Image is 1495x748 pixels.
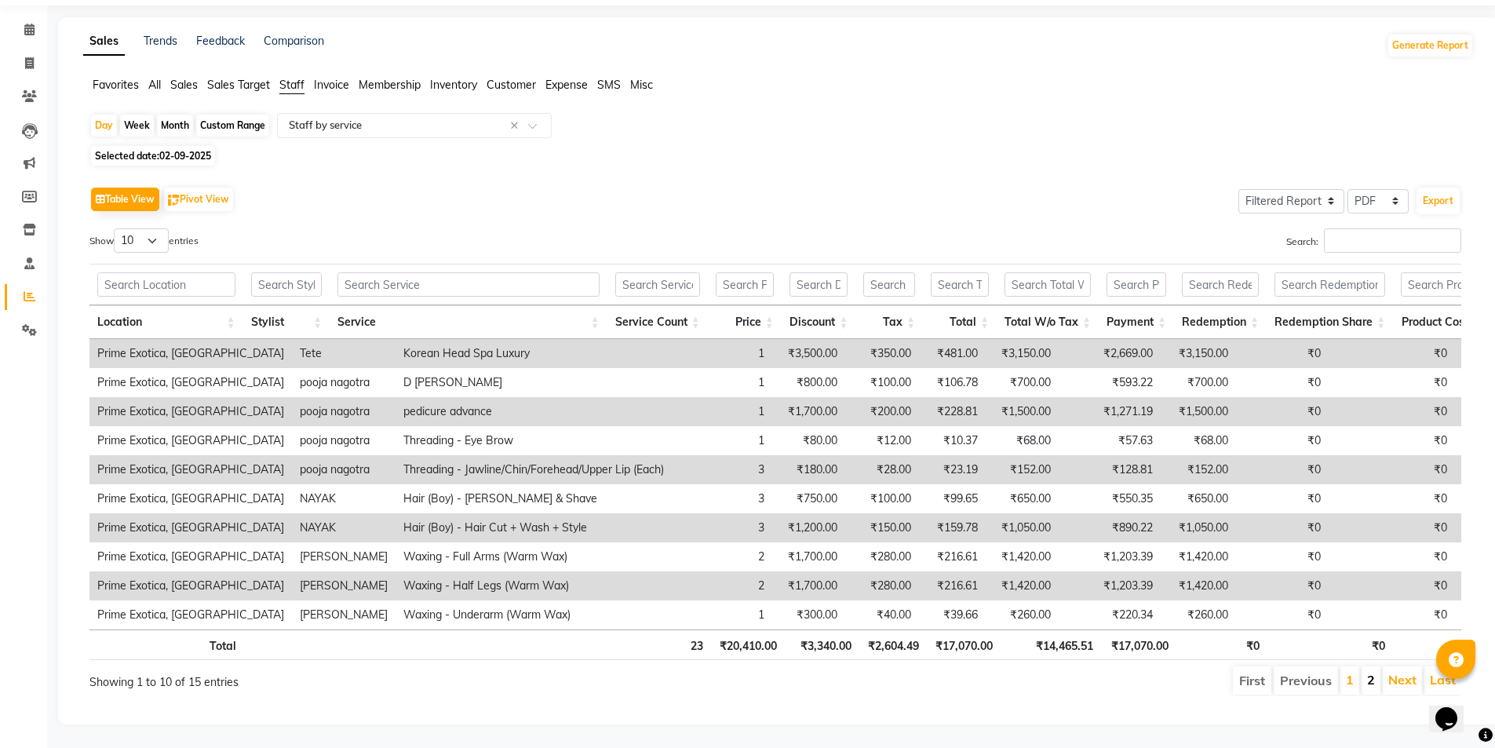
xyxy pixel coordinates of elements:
td: Waxing - Underarm (Warm Wax) [396,600,672,629]
td: ₹700.00 [1161,368,1236,397]
td: ₹100.00 [845,368,919,397]
td: ₹68.00 [1161,426,1236,455]
td: ₹1,420.00 [986,542,1059,571]
td: Prime Exotica, [GEOGRAPHIC_DATA] [89,339,292,368]
th: Total: activate to sort column ascending [923,305,997,339]
a: Trends [144,34,177,48]
td: 1 [672,339,772,368]
td: ₹260.00 [1161,600,1236,629]
td: [PERSON_NAME] [292,542,396,571]
td: ₹2,669.00 [1059,339,1161,368]
button: Generate Report [1388,35,1472,57]
td: ₹350.00 [845,339,919,368]
td: ₹0 [1236,455,1329,484]
span: Misc [630,78,653,92]
td: ₹1,420.00 [1161,542,1236,571]
td: Prime Exotica, [GEOGRAPHIC_DATA] [89,513,292,542]
td: ₹128.81 [1059,455,1161,484]
td: ₹3,150.00 [986,339,1059,368]
th: ₹17,070.00 [1101,629,1176,660]
input: Search Service Count [615,272,700,297]
td: Hair (Boy) - [PERSON_NAME] & Shave [396,484,672,513]
td: ₹40.00 [845,600,919,629]
div: Month [157,115,193,137]
span: Expense [545,78,588,92]
td: ₹800.00 [772,368,845,397]
td: ₹1,200.00 [772,513,845,542]
th: ₹0 [1176,629,1268,660]
td: Prime Exotica, [GEOGRAPHIC_DATA] [89,426,292,455]
th: Service Count: activate to sort column ascending [607,305,708,339]
span: Clear all [510,118,523,134]
th: ₹17,070.00 [927,629,1001,660]
td: NAYAK [292,513,396,542]
td: ₹0 [1236,426,1329,455]
td: ₹1,500.00 [986,397,1059,426]
td: ₹1,500.00 [1161,397,1236,426]
input: Search Discount [789,272,848,297]
td: ₹152.00 [1161,455,1236,484]
td: ₹700.00 [986,368,1059,397]
span: Inventory [430,78,477,92]
td: pooja nagotra [292,455,396,484]
select: Showentries [114,228,169,253]
span: Favorites [93,78,139,92]
th: Redemption Share: activate to sort column ascending [1267,305,1393,339]
td: ₹39.66 [919,600,986,629]
td: 3 [672,484,772,513]
td: 1 [672,426,772,455]
div: Day [91,115,117,137]
th: ₹14,465.51 [1001,629,1101,660]
td: ₹1,700.00 [772,542,845,571]
td: ₹99.65 [919,484,986,513]
input: Search Redemption [1182,272,1259,297]
input: Search Tax [863,272,915,297]
td: Prime Exotica, [GEOGRAPHIC_DATA] [89,542,292,571]
input: Search Product Cost [1401,272,1481,297]
span: Staff [279,78,304,92]
td: [PERSON_NAME] [292,600,396,629]
td: ₹180.00 [772,455,845,484]
td: ₹1,050.00 [986,513,1059,542]
td: ₹260.00 [986,600,1059,629]
span: 02-09-2025 [159,150,211,162]
input: Search Price [716,272,774,297]
th: ₹3,340.00 [785,629,859,660]
div: Showing 1 to 10 of 15 entries [89,665,647,691]
span: All [148,78,161,92]
th: Price: activate to sort column ascending [708,305,782,339]
td: ₹152.00 [986,455,1059,484]
td: ₹1,050.00 [1161,513,1236,542]
td: ₹0 [1329,571,1455,600]
td: [PERSON_NAME] [292,571,396,600]
td: ₹10.37 [919,426,986,455]
input: Search Total [931,272,989,297]
td: Threading - Jawline/Chin/Forehead/Upper Lip (Each) [396,455,672,484]
input: Search Redemption Share [1274,272,1385,297]
a: Next [1388,672,1417,688]
input: Search Stylist [251,272,323,297]
td: ₹0 [1329,426,1455,455]
th: ₹0 [1267,629,1393,660]
label: Search: [1286,228,1461,253]
td: ₹0 [1236,368,1329,397]
td: Threading - Eye Brow [396,426,672,455]
a: 1 [1346,672,1354,688]
td: Prime Exotica, [GEOGRAPHIC_DATA] [89,368,292,397]
td: ₹1,203.39 [1059,571,1161,600]
span: Sales Target [207,78,270,92]
td: ₹0 [1236,571,1329,600]
td: ₹0 [1236,339,1329,368]
div: Week [120,115,154,137]
td: pedicure advance [396,397,672,426]
td: ₹0 [1236,600,1329,629]
td: 3 [672,455,772,484]
td: ₹280.00 [845,571,919,600]
td: NAYAK [292,484,396,513]
td: ₹0 [1329,542,1455,571]
td: ₹0 [1329,455,1455,484]
label: Show entries [89,228,199,253]
td: ₹300.00 [772,600,845,629]
td: Prime Exotica, [GEOGRAPHIC_DATA] [89,397,292,426]
th: Tax: activate to sort column ascending [855,305,923,339]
